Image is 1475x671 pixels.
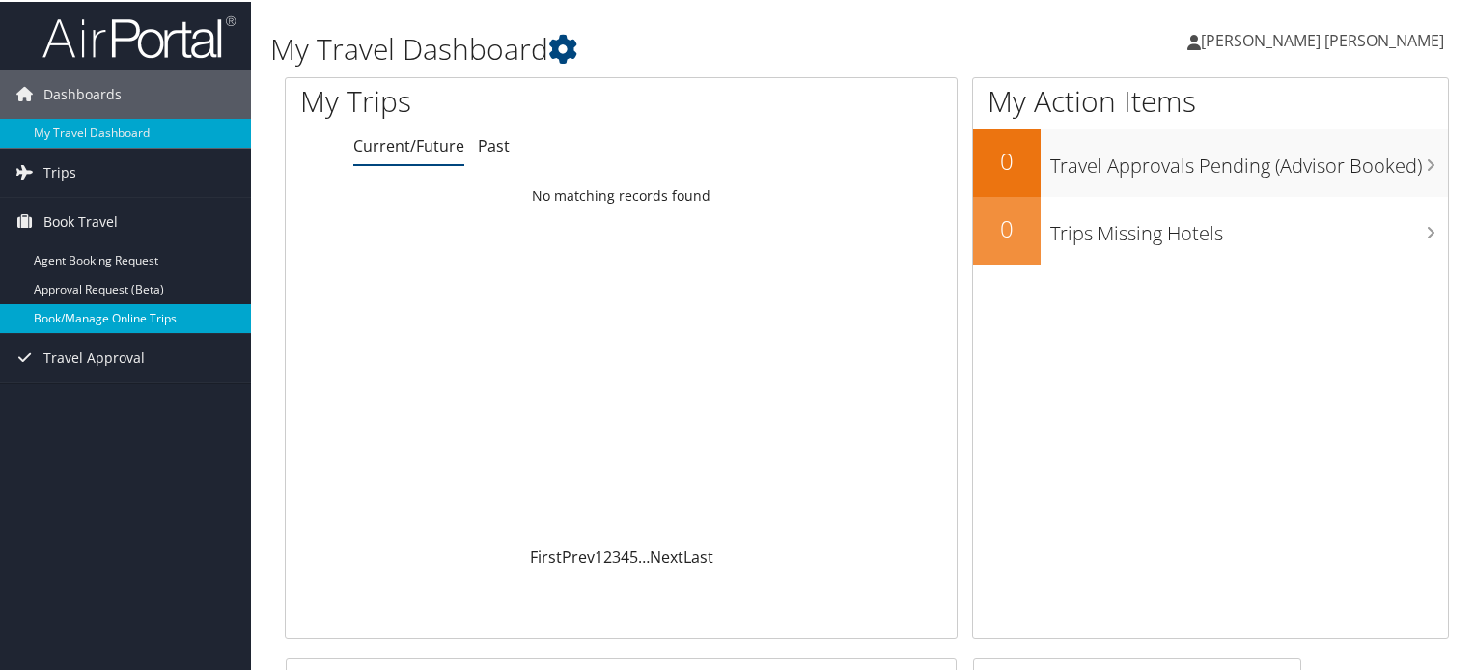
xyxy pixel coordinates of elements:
h3: Trips Missing Hotels [1050,209,1448,245]
a: Prev [562,545,595,566]
a: 4 [621,545,629,566]
a: 0Trips Missing Hotels [973,195,1448,263]
a: 3 [612,545,621,566]
a: Next [650,545,683,566]
h3: Travel Approvals Pending (Advisor Booked) [1050,141,1448,178]
img: airportal-logo.png [42,13,236,58]
a: First [530,545,562,566]
span: [PERSON_NAME] [PERSON_NAME] [1201,28,1444,49]
a: [PERSON_NAME] [PERSON_NAME] [1187,10,1463,68]
td: No matching records found [286,177,957,211]
a: Past [478,133,510,154]
h1: My Travel Dashboard [270,27,1066,68]
span: Trips [43,147,76,195]
span: … [638,545,650,566]
a: 5 [629,545,638,566]
h1: My Action Items [973,79,1448,120]
span: Travel Approval [43,332,145,380]
a: 1 [595,545,603,566]
span: Book Travel [43,196,118,244]
h1: My Trips [300,79,663,120]
h2: 0 [973,143,1041,176]
a: Last [683,545,713,566]
h2: 0 [973,210,1041,243]
a: 0Travel Approvals Pending (Advisor Booked) [973,127,1448,195]
span: Dashboards [43,69,122,117]
a: 2 [603,545,612,566]
a: Current/Future [353,133,464,154]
